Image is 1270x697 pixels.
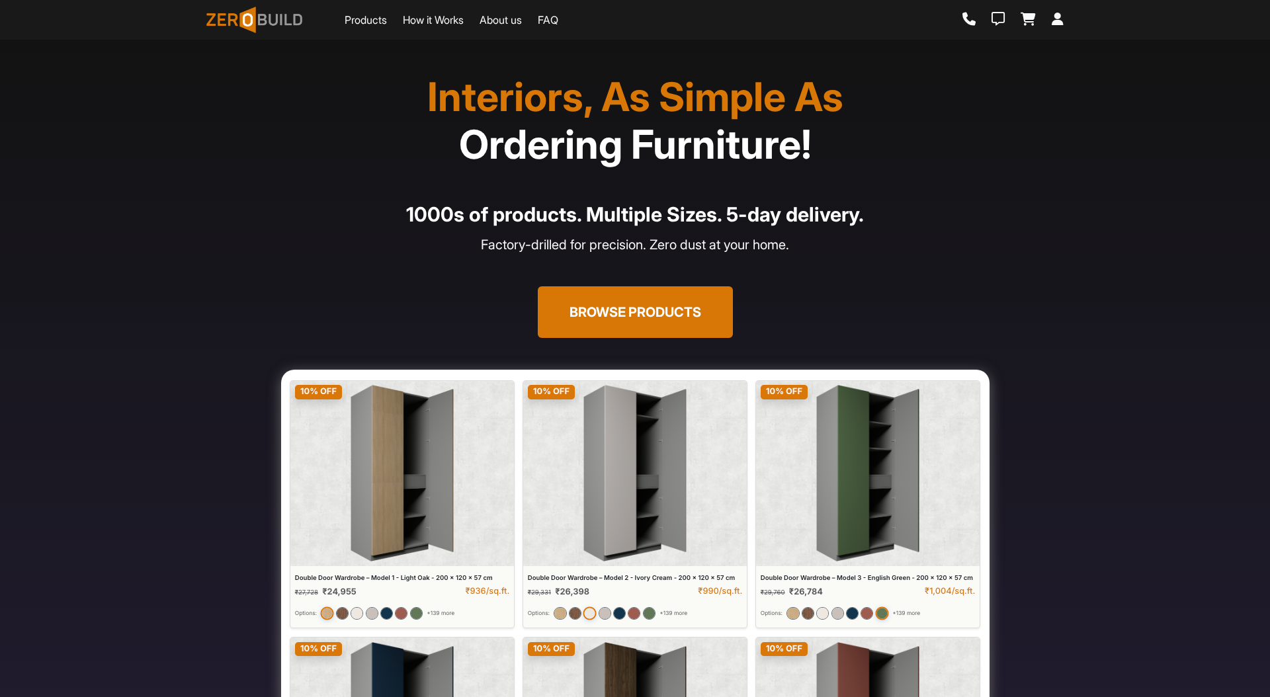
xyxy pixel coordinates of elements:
img: ZeroBuild logo [206,7,302,33]
h4: 1000s of products. Multiple Sizes. 5-day delivery. [214,200,1056,229]
a: How it Works [403,12,464,28]
a: Products [345,12,387,28]
p: Factory-drilled for precision. Zero dust at your home. [214,235,1056,255]
button: Browse Products [538,286,733,338]
a: Login [1052,13,1064,27]
a: FAQ [538,12,558,28]
span: Ordering Furniture! [459,120,812,168]
h1: Interiors, As Simple As [214,73,1056,168]
a: About us [480,12,522,28]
